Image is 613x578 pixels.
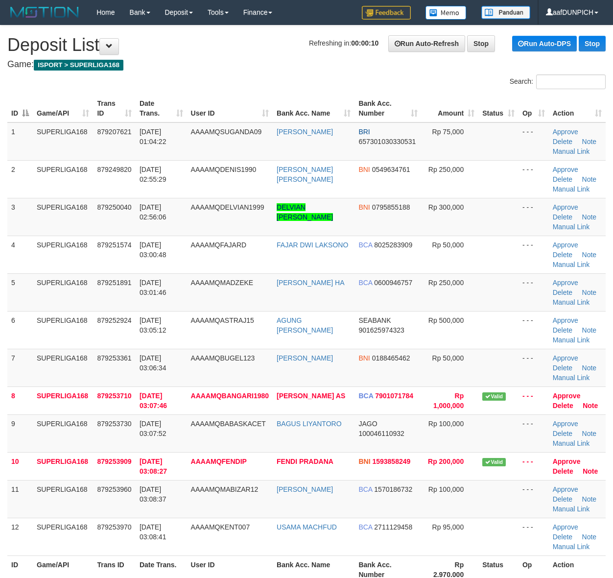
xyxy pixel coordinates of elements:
td: SUPERLIGA168 [33,480,93,518]
a: [PERSON_NAME] AS [277,392,345,400]
a: Delete [553,402,573,409]
span: Copy 7901071784 to clipboard [375,392,413,400]
td: 11 [7,480,33,518]
img: Feedback.jpg [362,6,411,20]
span: 879207621 [97,128,131,136]
span: [DATE] 02:56:06 [140,203,166,221]
a: Approve [553,316,578,324]
input: Search: [536,74,606,89]
td: - - - [519,480,549,518]
span: BNI [358,354,370,362]
span: 879252924 [97,316,131,324]
h4: Game: [7,60,606,70]
th: User ID: activate to sort column ascending [187,95,273,122]
th: Bank Acc. Name: activate to sort column ascending [273,95,354,122]
a: Stop [467,35,495,52]
span: 879251574 [97,241,131,249]
a: Delete [553,175,572,183]
th: Game/API: activate to sort column ascending [33,95,93,122]
a: [PERSON_NAME] [PERSON_NAME] [277,166,333,183]
th: Status: activate to sort column ascending [478,95,519,122]
td: SUPERLIGA168 [33,198,93,236]
span: AAAAMQBABASKACET [191,420,266,428]
a: Manual Link [553,543,590,551]
td: 8 [7,386,33,414]
a: Manual Link [553,439,590,447]
span: Rp 300,000 [428,203,464,211]
span: BCA [358,392,373,400]
a: Manual Link [553,261,590,268]
td: SUPERLIGA168 [33,236,93,273]
a: Approve [553,485,578,493]
span: [DATE] 03:05:12 [140,316,166,334]
td: - - - [519,122,549,161]
td: SUPERLIGA168 [33,518,93,555]
span: AAAAMQKENT007 [191,523,250,531]
td: - - - [519,349,549,386]
span: Rp 250,000 [428,166,464,173]
span: 879253909 [97,458,131,465]
span: [DATE] 03:08:27 [140,458,167,475]
td: SUPERLIGA168 [33,349,93,386]
h1: Deposit List [7,35,606,55]
a: Approve [553,279,578,287]
a: Run Auto-DPS [512,36,577,51]
span: Refreshing in: [309,39,378,47]
span: Rp 200,000 [428,458,464,465]
span: [DATE] 02:55:29 [140,166,166,183]
span: Valid transaction [482,458,506,466]
span: Copy 657301030330531 to clipboard [358,138,416,145]
a: Approve [553,166,578,173]
td: 6 [7,311,33,349]
a: Delete [553,289,572,296]
span: AAAAMQASTRAJ15 [191,316,254,324]
a: USAMA MACHFUD [277,523,337,531]
th: Bank Acc. Number: activate to sort column ascending [354,95,422,122]
span: Rp 100,000 [428,420,464,428]
a: AGUNG [PERSON_NAME] [277,316,333,334]
span: Copy 0549634761 to clipboard [372,166,410,173]
span: [DATE] 03:07:46 [140,392,167,409]
span: Rp 95,000 [432,523,464,531]
span: Copy 0600946757 to clipboard [374,279,412,287]
span: [DATE] 03:08:37 [140,485,166,503]
a: Manual Link [553,298,590,306]
span: 879253710 [97,392,131,400]
a: Note [582,533,597,541]
a: Note [583,402,598,409]
span: BCA [358,485,372,493]
span: Copy 901625974323 to clipboard [358,326,404,334]
span: AAAAMQDENIS1990 [191,166,257,173]
td: 5 [7,273,33,311]
a: Note [582,495,597,503]
span: Copy 1593858249 to clipboard [372,458,410,465]
a: Approve [553,458,581,465]
strong: 00:00:10 [351,39,378,47]
span: [DATE] 03:07:52 [140,420,166,437]
span: 879253361 [97,354,131,362]
span: BCA [358,279,372,287]
span: ISPORT > SUPERLIGA168 [34,60,123,71]
span: Copy 2711129458 to clipboard [374,523,412,531]
img: Button%20Memo.svg [425,6,467,20]
span: 879250040 [97,203,131,211]
a: Delete [553,533,572,541]
td: SUPERLIGA168 [33,386,93,414]
td: - - - [519,414,549,452]
a: Note [582,175,597,183]
a: Note [583,467,598,475]
td: SUPERLIGA168 [33,414,93,452]
a: Run Auto-Refresh [388,35,465,52]
th: Op: activate to sort column ascending [519,95,549,122]
span: Copy 0795855188 to clipboard [372,203,410,211]
a: Approve [553,523,578,531]
span: Rp 500,000 [428,316,464,324]
a: [PERSON_NAME] [277,354,333,362]
span: 879253970 [97,523,131,531]
span: [DATE] 03:08:41 [140,523,166,541]
td: SUPERLIGA168 [33,273,93,311]
a: Manual Link [553,505,590,513]
td: - - - [519,311,549,349]
a: Note [582,326,597,334]
span: 879253960 [97,485,131,493]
